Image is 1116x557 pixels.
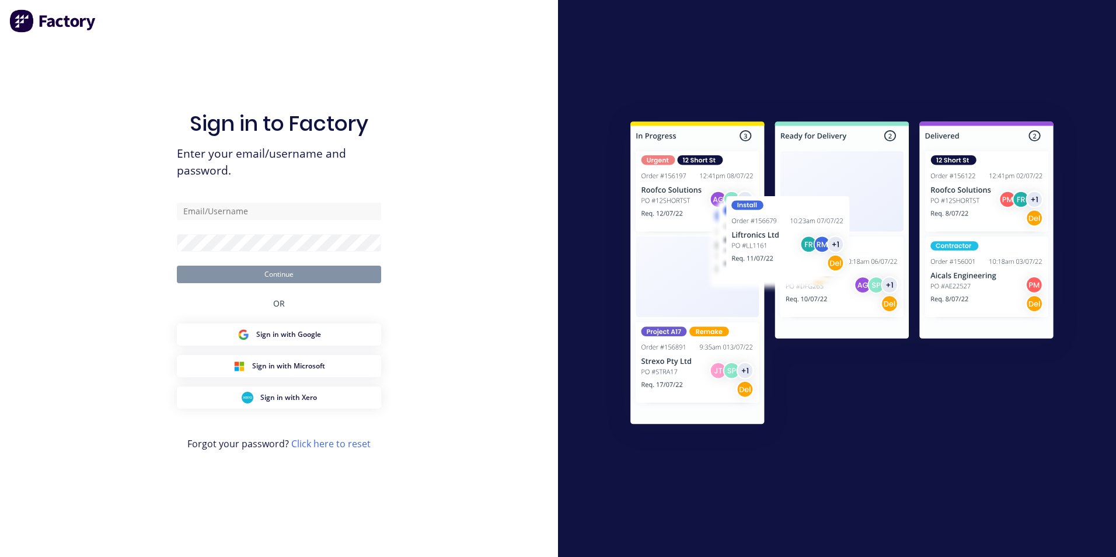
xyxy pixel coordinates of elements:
button: Continue [177,266,381,283]
img: Microsoft Sign in [233,360,245,372]
a: Click here to reset [291,437,371,450]
div: OR [273,283,285,323]
img: Sign in [605,98,1079,452]
img: Google Sign in [238,329,249,340]
button: Microsoft Sign inSign in with Microsoft [177,355,381,377]
span: Enter your email/username and password. [177,145,381,179]
button: Xero Sign inSign in with Xero [177,387,381,409]
button: Google Sign inSign in with Google [177,323,381,346]
span: Forgot your password? [187,437,371,451]
h1: Sign in to Factory [190,111,368,136]
img: Factory [9,9,97,33]
img: Xero Sign in [242,392,253,403]
span: Sign in with Google [256,329,321,340]
span: Sign in with Microsoft [252,361,325,371]
input: Email/Username [177,203,381,220]
span: Sign in with Xero [260,392,317,403]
